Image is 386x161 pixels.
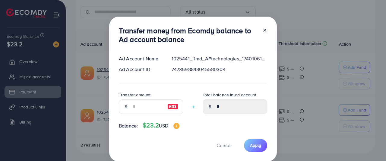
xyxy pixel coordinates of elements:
[167,103,178,110] img: image
[119,122,138,129] span: Balance:
[173,123,179,129] img: image
[250,142,261,148] span: Apply
[114,55,167,62] div: Ad Account Name
[217,142,232,149] span: Cancel
[119,26,258,44] h3: Transfer money from Ecomdy balance to Ad account balance
[114,66,167,73] div: Ad Account ID
[209,139,239,152] button: Cancel
[203,92,256,98] label: Total balance in ad account
[167,66,272,73] div: 7473698848045580304
[119,92,150,98] label: Transfer amount
[360,134,381,156] iframe: Chat
[143,122,179,129] h4: $23.2
[159,122,168,129] span: USD
[167,55,272,62] div: 1025441_Rmd_AFtechnologies_1740106118522
[244,139,267,152] button: Apply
